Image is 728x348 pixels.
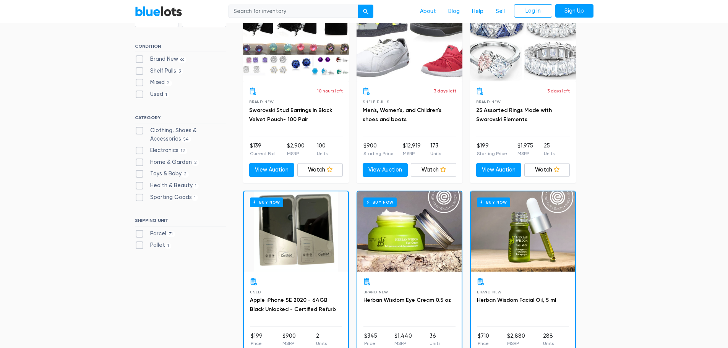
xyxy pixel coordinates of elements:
[471,191,575,272] a: Buy Now
[135,146,188,155] label: Electronics
[514,4,552,18] a: Log In
[363,142,394,157] li: $900
[363,297,451,303] a: Herban Wisdom Eye Cream 0.5 oz
[135,78,172,87] label: Mixed
[507,340,525,347] p: MSRP
[316,332,327,347] li: 2
[251,340,263,347] p: Price
[477,290,502,294] span: Brand New
[363,150,394,157] p: Starting Price
[176,68,183,74] span: 3
[544,142,555,157] li: 25
[135,218,226,226] h6: SHIPPING UNIT
[524,163,570,177] a: Watch
[297,163,343,177] a: Watch
[414,4,442,19] a: About
[249,163,295,177] a: View Auction
[192,160,199,166] span: 2
[517,142,533,157] li: $1,975
[555,4,593,18] a: Sign Up
[282,340,296,347] p: MSRP
[490,4,511,19] a: Sell
[244,191,348,272] a: Buy Now
[165,243,172,249] span: 1
[249,107,332,123] a: Swarovski Stud Earrings In Black Velvet Pouch- 100 Pair
[477,142,507,157] li: $199
[135,44,226,52] h6: CONDITION
[517,150,533,157] p: MSRP
[477,150,507,157] p: Starting Price
[287,150,305,157] p: MSRP
[250,290,261,294] span: Used
[193,183,199,189] span: 1
[363,107,441,123] a: Men's, Women's, and Children's shoes and boots
[544,150,555,157] p: Units
[250,297,336,312] a: Apple iPhone SE 2020 - 64GB Black Unlocked - Certified Refurb
[135,90,170,99] label: Used
[317,142,328,157] li: 100
[165,80,172,86] span: 2
[250,197,283,207] h6: Buy Now
[135,230,175,238] label: Parcel
[547,87,570,94] p: 3 days left
[317,87,343,94] p: 10 hours left
[135,181,199,190] label: Health & Beauty
[476,163,522,177] a: View Auction
[357,191,462,272] a: Buy Now
[394,340,412,347] p: MSRP
[192,195,198,201] span: 1
[478,340,489,347] p: Price
[364,340,377,347] p: Price
[135,67,183,75] label: Shelf Pulls
[364,332,377,347] li: $345
[476,100,501,104] span: Brand New
[477,297,556,303] a: Herban Wisdom Facial Oil, 5 ml
[178,57,187,63] span: 66
[442,4,466,19] a: Blog
[251,332,263,347] li: $199
[430,332,440,347] li: 36
[135,241,172,249] label: Pallet
[287,142,305,157] li: $2,900
[403,142,421,157] li: $12,919
[316,340,327,347] p: Units
[282,332,296,347] li: $900
[135,6,182,17] a: BlueLots
[394,332,412,347] li: $1,440
[478,332,489,347] li: $710
[178,148,188,154] span: 12
[243,1,349,81] a: Live Auction 1 bid
[543,332,554,347] li: 288
[357,1,462,81] a: Live Auction 0 bids
[470,1,576,81] a: Live Auction 0 bids
[229,5,358,18] input: Search for inventory
[476,107,552,123] a: 25 Assorted Rings Made with Swarovski Elements
[430,150,441,157] p: Units
[135,55,187,63] label: Brand New
[430,340,440,347] p: Units
[250,142,275,157] li: $139
[403,150,421,157] p: MSRP
[166,231,175,237] span: 71
[363,197,397,207] h6: Buy Now
[317,150,328,157] p: Units
[430,142,441,157] li: 173
[363,163,408,177] a: View Auction
[477,197,510,207] h6: Buy Now
[250,150,275,157] p: Current Bid
[182,172,189,178] span: 2
[135,115,226,123] h6: CATEGORY
[507,332,525,347] li: $2,880
[363,290,388,294] span: Brand New
[135,126,226,143] label: Clothing, Shoes & Accessories
[135,193,198,202] label: Sporting Goods
[466,4,490,19] a: Help
[543,340,554,347] p: Units
[411,163,456,177] a: Watch
[135,158,199,167] label: Home & Garden
[163,92,170,98] span: 1
[363,100,389,104] span: Shelf Pulls
[135,170,189,178] label: Toys & Baby
[434,87,456,94] p: 3 days left
[181,136,191,142] span: 54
